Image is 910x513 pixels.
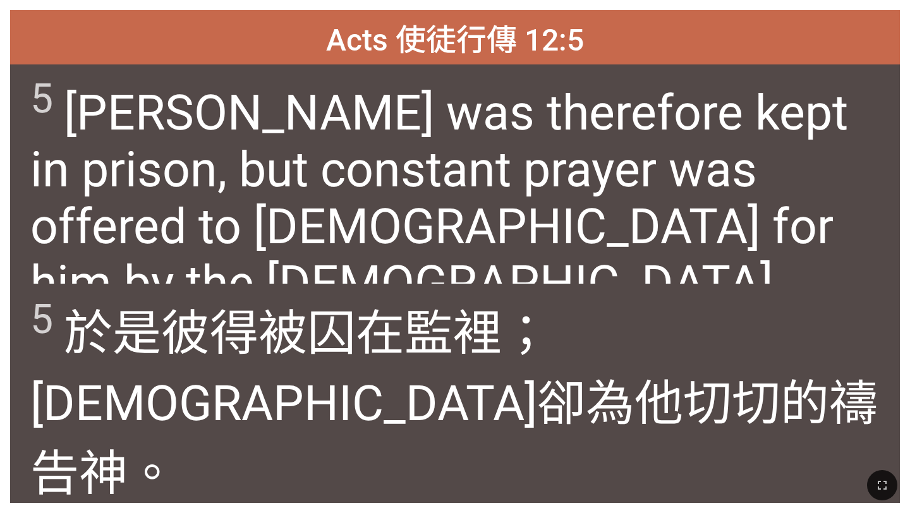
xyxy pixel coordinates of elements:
[326,15,584,59] span: Acts 使徒行傳 12:5
[30,305,878,502] wg5438: ；[DEMOGRAPHIC_DATA]
[128,445,176,502] wg2316: 。
[30,305,878,502] wg1722: 監裡
[30,75,879,312] span: [PERSON_NAME] was therefore kept in prison, but constant prayer was offered to [DEMOGRAPHIC_DATA]...
[30,305,878,502] wg4074: 彼得
[30,294,879,504] span: 於是
[30,75,53,123] sup: 5
[30,295,53,343] sup: 5
[30,305,878,502] wg4074: 被囚
[79,445,176,502] wg4335: 神
[30,305,878,502] wg5083: 在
